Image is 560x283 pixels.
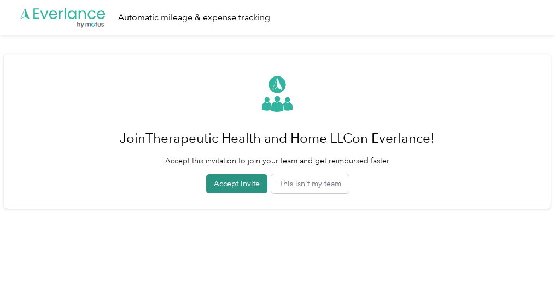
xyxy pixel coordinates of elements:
h1: Join Therapeutic Health and Home LLC on Everlance! [120,125,435,151]
iframe: Everlance-gr Chat Button Frame [499,222,560,283]
button: Accept invite [206,174,267,193]
p: Accept this invitation to join your team and get reimbursed faster [120,155,435,167]
div: Automatic mileage & expense tracking [118,11,270,25]
button: This isn't my team [271,174,349,193]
